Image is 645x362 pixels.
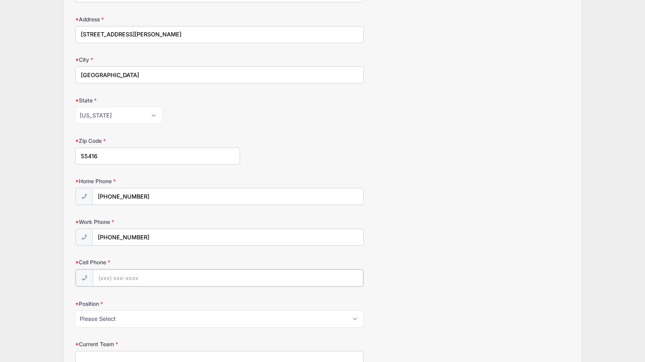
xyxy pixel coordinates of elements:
label: Work Phone [75,218,240,226]
label: Zip Code [75,137,240,145]
label: Address [75,15,240,23]
label: Cell Phone [75,258,240,266]
input: xxxxx [75,148,240,165]
label: Position [75,300,240,308]
label: Current Team [75,340,240,348]
input: (xxx) xxx-xxxx [93,269,363,286]
label: Home Phone [75,177,240,185]
label: City [75,56,240,64]
label: State [75,97,240,104]
input: (xxx) xxx-xxxx [92,188,364,205]
input: (xxx) xxx-xxxx [92,229,364,246]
